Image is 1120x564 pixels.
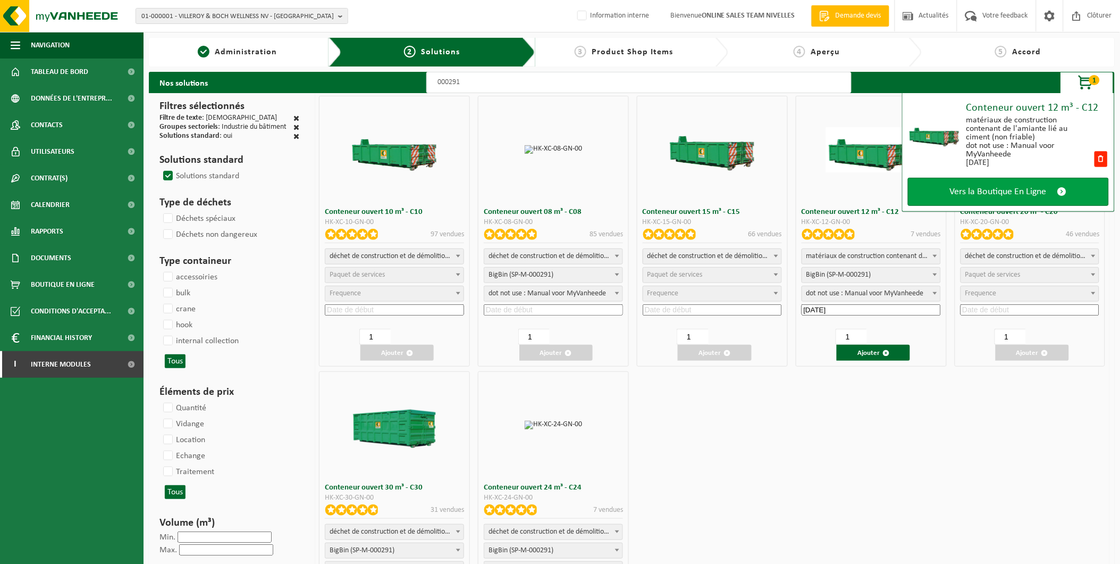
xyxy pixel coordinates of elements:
span: Demande devis [833,11,884,21]
span: 1 [1089,75,1100,85]
span: Conditions d'accepta... [31,298,111,325]
span: déchet de construction et de démolition mélangé (inerte et non inerte) [484,248,623,264]
span: Frequence [647,289,679,297]
span: BigBin (SP-M-000291) [325,543,464,558]
p: 46 vendues [1066,229,1099,240]
div: HK-XC-24-GN-00 [484,494,623,502]
span: Paquet de services [647,271,703,279]
div: HK-XC-30-GN-00 [325,494,464,502]
span: Solutions [421,48,460,56]
label: hook [161,317,192,333]
input: 1 [995,329,1026,345]
span: Paquet de services [330,271,385,279]
span: Vers la Boutique En Ligne [950,186,1047,197]
span: déchet de construction et de démolition mélangé (inerte et non inerte) [325,524,464,540]
label: Quantité [161,400,206,416]
span: déchet de construction et de démolition mélangé (inerte et non inerte) [643,248,782,264]
label: Max. [159,546,177,554]
span: déchet de construction et de démolition mélangé (inerte et non inerte) [325,525,464,540]
span: Administration [215,48,277,56]
h3: Solutions standard [159,152,299,168]
span: déchet de construction et de démolition mélangé (inerte et non inerte) [961,248,1100,264]
div: matériaux de construction contenant de l'amiante lié au ciment (non friable) [966,116,1093,142]
img: HK-XC-30-GN-00 [349,403,440,448]
span: 4 [794,46,805,57]
span: BigBin (SP-M-000291) [802,267,941,283]
h2: Nos solutions [149,72,218,93]
span: Contrat(s) [31,165,68,192]
span: matériaux de construction contenant de l'amiante lié au ciment (non friable) [802,249,940,264]
a: 5Accord [927,46,1109,59]
label: Location [161,432,205,448]
span: 01-000001 - VILLEROY & BOCH WELLNESS NV - [GEOGRAPHIC_DATA] [141,9,334,24]
h3: Type containeur [159,253,299,269]
div: : [DEMOGRAPHIC_DATA] [159,114,277,123]
label: Echange [161,448,205,464]
div: : Industrie du bâtiment [159,123,287,132]
a: 2Solutions [350,46,513,59]
span: BigBin (SP-M-000291) [484,543,622,558]
span: déchet de construction et de démolition mélangé (inerte et non inerte) [325,248,464,264]
span: Tableau de bord [31,59,88,85]
input: Date de début [961,304,1100,316]
label: Traitement [161,464,214,480]
p: 85 vendues [590,229,623,240]
input: Date de début [484,304,623,316]
span: Frequence [330,289,361,297]
img: HK-XC-10-GN-00 [349,127,440,172]
span: Utilisateurs [31,138,74,165]
span: Calendrier [31,192,70,218]
button: Tous [165,354,186,368]
span: matériaux de construction contenant de l'amiante lié au ciment (non friable) [802,248,941,264]
input: 1 [518,329,550,345]
button: 01-000001 - VILLEROY & BOCH WELLNESS NV - [GEOGRAPHIC_DATA] [136,8,348,24]
button: Ajouter [519,345,593,361]
label: Solutions standard [161,168,239,184]
span: BigBin (SP-M-000291) [325,543,464,559]
span: dot not use : Manual voor MyVanheede [802,286,941,302]
input: Chercher [426,72,852,93]
label: internal collection [161,333,239,349]
span: Financial History [31,325,92,351]
div: dot not use : Manual voor MyVanheede [966,142,1093,159]
h3: Éléments de prix [159,384,299,400]
div: HK-XC-15-GN-00 [643,219,782,226]
span: 5 [995,46,1007,57]
label: Déchets spéciaux [161,211,235,227]
span: Rapports [31,218,63,245]
span: 3 [575,46,586,57]
p: 7 vendues [911,229,941,240]
img: HK-XC-08-GN-00 [525,145,582,154]
span: Filtre de texte [159,114,202,122]
strong: ONLINE SALES TEAM NIVELLES [702,12,795,20]
a: 3Product Shop Items [541,46,707,59]
h3: Volume (m³) [159,515,299,531]
p: 66 vendues [748,229,782,240]
h3: Conteneur ouvert 30 m³ - C30 [325,484,464,492]
span: Accord [1012,48,1041,56]
span: Boutique en ligne [31,271,95,298]
label: Min. [159,533,175,542]
h3: Conteneur ouvert 20 m³ - C20 [961,208,1100,216]
span: dot not use : Manual voor MyVanheede [802,286,940,301]
h3: Conteneur ouvert 24 m³ - C24 [484,484,623,492]
span: dot not use : Manual voor MyVanheede [484,286,622,301]
button: Ajouter [996,345,1069,361]
img: HK-XC-24-GN-00 [525,421,582,429]
span: Navigation [31,32,70,59]
span: 2 [404,46,416,57]
label: Vidange [161,416,204,432]
span: déchet de construction et de démolition mélangé (inerte et non inerte) [961,249,1099,264]
span: Solutions standard [159,132,220,140]
div: HK-XC-20-GN-00 [961,219,1100,226]
h3: Conteneur ouvert 12 m³ - C12 [802,208,941,216]
div: HK-XC-10-GN-00 [325,219,464,226]
div: HK-XC-12-GN-00 [802,219,941,226]
span: BigBin (SP-M-000291) [484,267,623,283]
span: Contacts [31,112,63,138]
input: Date de début [802,304,941,316]
span: Données de l'entrepr... [31,85,112,112]
span: 1 [198,46,209,57]
h3: Conteneur ouvert 10 m³ - C10 [325,208,464,216]
button: 1 [1060,72,1114,93]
